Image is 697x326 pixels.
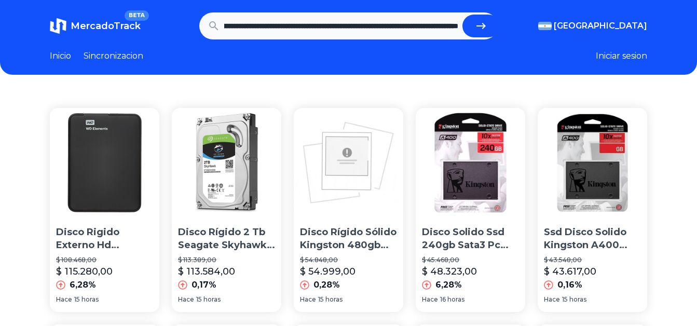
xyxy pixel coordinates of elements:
[56,264,113,279] p: $ 115.280,00
[422,256,519,264] p: $ 45.468,00
[56,295,72,304] span: Hace
[544,256,641,264] p: $ 43.548,00
[192,279,216,291] p: 0,17%
[71,20,141,32] span: MercadoTrack
[416,108,525,218] img: Disco Solido Ssd 240gb Sata3 Pc Notebook Mac
[562,295,586,304] span: 15 horas
[313,279,340,291] p: 0,28%
[538,108,647,218] img: Ssd Disco Solido Kingston A400 240gb Sata 3 Simil Uv400
[178,256,275,264] p: $ 113.389,00
[56,256,153,264] p: $ 108.468,00
[422,264,477,279] p: $ 48.323,00
[538,20,647,32] button: [GEOGRAPHIC_DATA]
[422,226,519,252] p: Disco Solido Ssd 240gb Sata3 Pc Notebook Mac
[172,108,281,218] img: Disco Rígido 2 Tb Seagate Skyhawk Simil Purple Wd Dvr Cct
[538,22,552,30] img: Argentina
[300,264,356,279] p: $ 54.999,00
[422,295,438,304] span: Hace
[125,10,149,21] span: BETA
[440,295,464,304] span: 16 horas
[56,226,153,252] p: Disco Rigido Externo Hd Western Digital 1tb Usb 3.0 Win/mac
[544,295,560,304] span: Hace
[544,264,596,279] p: $ 43.617,00
[318,295,343,304] span: 15 horas
[50,50,71,62] a: Inicio
[50,108,159,218] img: Disco Rigido Externo Hd Western Digital 1tb Usb 3.0 Win/mac
[554,20,647,32] span: [GEOGRAPHIC_DATA]
[50,18,66,34] img: MercadoTrack
[178,226,275,252] p: Disco Rígido 2 Tb Seagate Skyhawk Simil Purple Wd Dvr Cct
[416,108,525,312] a: Disco Solido Ssd 240gb Sata3 Pc Notebook MacDisco Solido Ssd 240gb Sata3 Pc Notebook Mac$ 45.468,...
[50,108,159,312] a: Disco Rigido Externo Hd Western Digital 1tb Usb 3.0 Win/macDisco Rigido Externo Hd Western Digita...
[50,18,141,34] a: MercadoTrackBETA
[435,279,462,291] p: 6,28%
[300,226,397,252] p: Disco Rígido Sólido Kingston 480gb Ssd Now A400 Sata3 2.5
[196,295,221,304] span: 15 horas
[596,50,647,62] button: Iniciar sesion
[178,295,194,304] span: Hace
[70,279,96,291] p: 6,28%
[300,295,316,304] span: Hace
[172,108,281,312] a: Disco Rígido 2 Tb Seagate Skyhawk Simil Purple Wd Dvr CctDisco Rígido 2 Tb Seagate Skyhawk Simil ...
[294,108,403,312] a: Disco Rígido Sólido Kingston 480gb Ssd Now A400 Sata3 2.5Disco Rígido Sólido Kingston 480gb Ssd N...
[557,279,582,291] p: 0,16%
[538,108,647,312] a: Ssd Disco Solido Kingston A400 240gb Sata 3 Simil Uv400Ssd Disco Solido Kingston A400 240gb Sata ...
[300,256,397,264] p: $ 54.848,00
[544,226,641,252] p: Ssd Disco Solido Kingston A400 240gb Sata 3 Simil Uv400
[178,264,235,279] p: $ 113.584,00
[74,295,99,304] span: 15 horas
[294,108,403,218] img: Disco Rígido Sólido Kingston 480gb Ssd Now A400 Sata3 2.5
[84,50,143,62] a: Sincronizacion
